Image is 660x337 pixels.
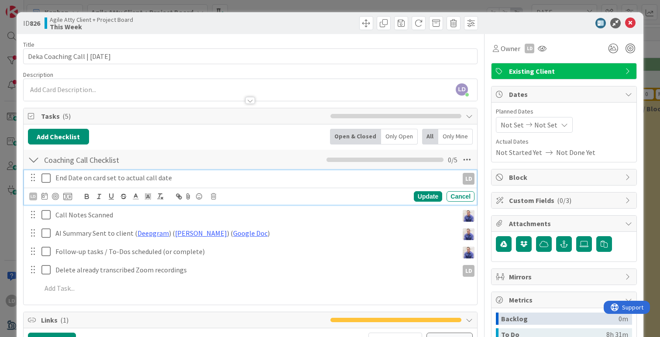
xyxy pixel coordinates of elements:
[29,193,37,200] div: LD
[501,43,520,54] span: Owner
[18,1,40,12] span: Support
[509,89,621,100] span: Dates
[62,112,71,120] span: ( 5 )
[509,295,621,305] span: Metrics
[534,120,557,130] span: Not Set
[55,210,455,220] p: Call Notes Scanned
[463,247,474,258] img: JG
[60,316,69,324] span: ( 1 )
[438,129,473,144] div: Only Mine
[23,71,53,79] span: Description
[463,228,474,240] img: JG
[137,229,169,237] a: Deepgram
[23,18,40,28] span: ID
[422,129,438,144] div: All
[496,137,632,146] span: Actual Dates
[23,41,34,48] label: Title
[414,191,442,202] div: Update
[557,196,571,205] span: ( 0/3 )
[448,155,457,165] span: 0 / 5
[509,272,621,282] span: Mirrors
[330,129,381,144] div: Open & Closed
[381,129,418,144] div: Only Open
[496,107,632,116] span: Planned Dates
[28,129,89,144] button: Add Checklist
[50,16,133,23] span: Agile Atty Client + Project Board
[233,229,268,237] a: Google Doc
[501,120,524,130] span: Not Set
[41,152,234,168] input: Add Checklist...
[509,66,621,76] span: Existing Client
[447,191,474,202] div: Cancel
[55,228,455,238] p: AI Summary Sent to client ( ) ( ) ( )
[501,313,619,325] div: Backlog
[175,229,227,237] a: [PERSON_NAME]
[463,265,474,277] div: LD
[619,313,628,325] div: 0m
[55,265,455,275] p: Delete already transcribed Zoom recordings
[525,44,534,53] div: LD
[496,147,542,158] span: Not Started Yet
[463,173,474,185] div: LD
[30,19,40,28] b: 826
[41,111,326,121] span: Tasks
[463,210,474,222] img: JG
[509,195,621,206] span: Custom Fields
[41,315,326,325] span: Links
[456,83,468,96] span: LD
[55,247,455,257] p: Follow-up tasks / To-Dos scheduled (or complete)
[55,173,455,183] p: End Date on card set to actual call date
[556,147,595,158] span: Not Done Yet
[23,48,478,64] input: type card name here...
[509,218,621,229] span: Attachments
[509,172,621,182] span: Block
[50,23,133,30] b: This Week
